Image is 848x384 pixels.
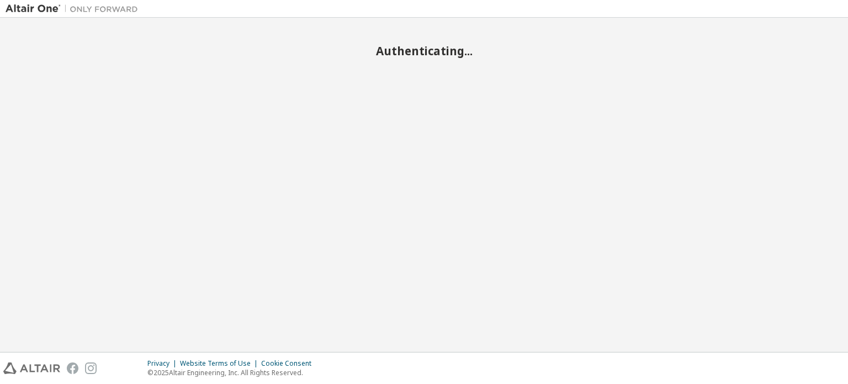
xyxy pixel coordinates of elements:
img: Altair One [6,3,144,14]
img: instagram.svg [85,362,97,374]
img: altair_logo.svg [3,362,60,374]
div: Cookie Consent [261,359,318,368]
div: Website Terms of Use [180,359,261,368]
h2: Authenticating... [6,44,842,58]
img: facebook.svg [67,362,78,374]
div: Privacy [147,359,180,368]
p: © 2025 Altair Engineering, Inc. All Rights Reserved. [147,368,318,377]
